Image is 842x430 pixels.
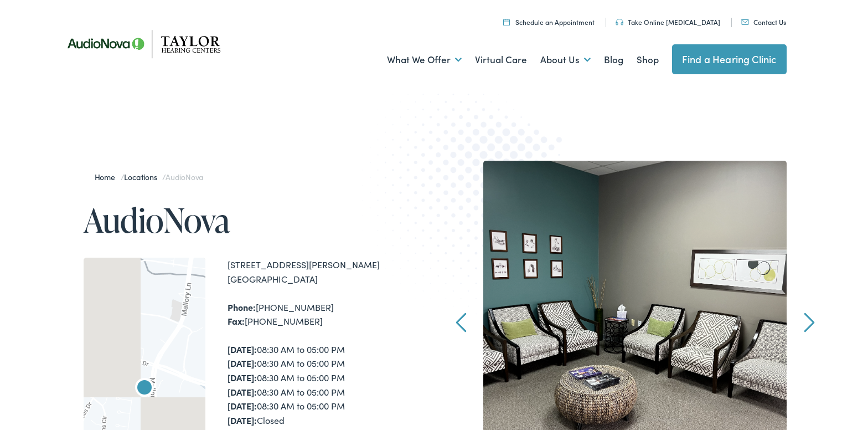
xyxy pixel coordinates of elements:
[475,39,527,80] a: Virtual Care
[131,376,158,402] div: AudioNova
[228,386,257,398] strong: [DATE]:
[166,171,203,182] span: AudioNova
[228,300,421,329] div: [PHONE_NUMBER] [PHONE_NUMBER]
[503,18,510,25] img: utility icon
[95,171,121,182] a: Home
[604,39,623,80] a: Blog
[228,357,257,369] strong: [DATE]:
[616,17,720,27] a: Take Online [MEDICAL_DATA]
[228,400,257,412] strong: [DATE]:
[804,313,814,332] a: Next
[456,313,466,332] a: Prev
[741,19,749,25] img: utility icon
[228,414,257,426] strong: [DATE]:
[124,171,162,182] a: Locations
[95,171,204,182] span: / /
[616,19,623,25] img: utility icon
[228,301,256,313] strong: Phone:
[228,258,421,286] div: [STREET_ADDRESS][PERSON_NAME] [GEOGRAPHIC_DATA]
[387,39,462,80] a: What We Offer
[228,315,245,327] strong: Fax:
[84,202,421,238] h1: AudioNova
[540,39,591,80] a: About Us
[228,343,257,355] strong: [DATE]:
[741,17,786,27] a: Contact Us
[503,17,595,27] a: Schedule an Appointment
[228,371,257,383] strong: [DATE]:
[637,39,659,80] a: Shop
[672,44,787,74] a: Find a Hearing Clinic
